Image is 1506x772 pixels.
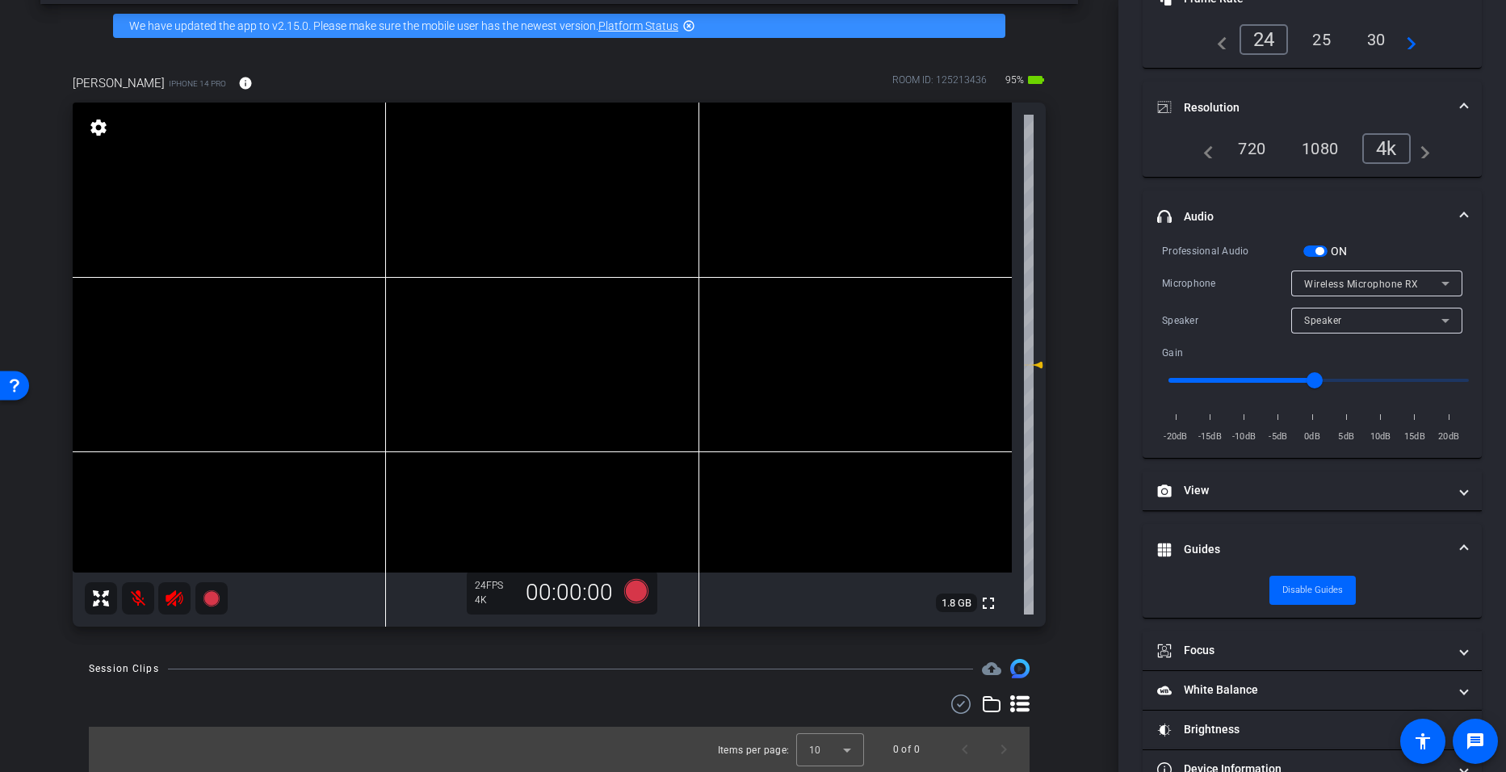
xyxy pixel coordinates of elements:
mat-icon: battery_std [1026,70,1046,90]
mat-icon: message [1466,732,1485,751]
div: Audio [1143,242,1482,458]
span: FPS [486,580,503,591]
div: 4k [1362,133,1411,164]
mat-panel-title: View [1157,482,1448,499]
span: -5dB [1265,429,1292,445]
div: 0 of 0 [893,741,920,757]
span: 15dB [1401,429,1428,445]
mat-icon: info [238,76,253,90]
mat-expansion-panel-header: Resolution [1143,82,1482,133]
mat-panel-title: Audio [1157,208,1448,225]
mat-icon: settings [87,118,110,137]
span: -10dB [1231,429,1258,445]
span: [PERSON_NAME] [73,74,165,92]
mat-expansion-panel-header: Guides [1143,524,1482,576]
span: 95% [1003,67,1026,93]
mat-expansion-panel-header: Brightness [1143,711,1482,749]
div: We have updated the app to v2.15.0. Please make sure the mobile user has the newest version. [113,14,1005,38]
span: Disable Guides [1282,578,1343,602]
div: Microphone [1162,275,1291,292]
span: Destinations for your clips [982,659,1001,678]
div: Resolution [1143,133,1482,177]
mat-panel-title: Brightness [1157,721,1448,738]
div: 720 [1226,135,1277,162]
img: Session clips [1010,659,1030,678]
mat-icon: accessibility [1413,732,1433,751]
mat-icon: navigate_before [1194,139,1214,158]
span: 0dB [1298,429,1326,445]
span: Wireless Microphone RX [1304,279,1418,290]
span: Speaker [1304,315,1342,326]
a: Platform Status [598,19,678,32]
mat-expansion-panel-header: Focus [1143,631,1482,670]
mat-icon: 0 dB [1024,355,1043,375]
span: iPhone 14 Pro [169,78,226,90]
span: 20dB [1435,429,1462,445]
div: Items per page: [718,742,790,758]
mat-icon: cloud_upload [982,659,1001,678]
div: Professional Audio [1162,243,1303,259]
span: 5dB [1332,429,1360,445]
div: 00:00:00 [515,579,623,606]
div: 4K [475,594,515,606]
mat-icon: navigate_next [1397,30,1416,49]
button: Next page [984,730,1023,769]
span: -20dB [1162,429,1189,445]
div: 1080 [1290,135,1350,162]
div: ROOM ID: 125213436 [892,73,987,96]
div: 24 [475,579,515,592]
button: Disable Guides [1269,576,1356,605]
mat-expansion-panel-header: Audio [1143,191,1482,242]
div: Session Clips [89,661,159,677]
div: Guides [1143,576,1482,618]
mat-icon: navigate_next [1411,139,1430,158]
div: 30 [1355,26,1398,53]
div: Speaker [1162,313,1291,329]
mat-expansion-panel-header: White Balance [1143,671,1482,710]
button: Previous page [946,730,984,769]
mat-icon: navigate_before [1208,30,1227,49]
span: 10dB [1367,429,1395,445]
mat-icon: highlight_off [682,19,695,32]
div: Frame Rate [1143,24,1482,68]
mat-panel-title: White Balance [1157,682,1448,699]
span: 1.8 GB [936,594,977,613]
mat-panel-title: Focus [1157,642,1448,659]
mat-panel-title: Resolution [1157,99,1448,116]
mat-panel-title: Guides [1157,541,1448,558]
mat-icon: fullscreen [979,594,998,613]
mat-expansion-panel-header: View [1143,472,1482,510]
div: Gain [1162,345,1303,361]
div: 25 [1300,26,1343,53]
span: -15dB [1196,429,1223,445]
label: ON [1328,243,1348,259]
div: 24 [1240,24,1289,55]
